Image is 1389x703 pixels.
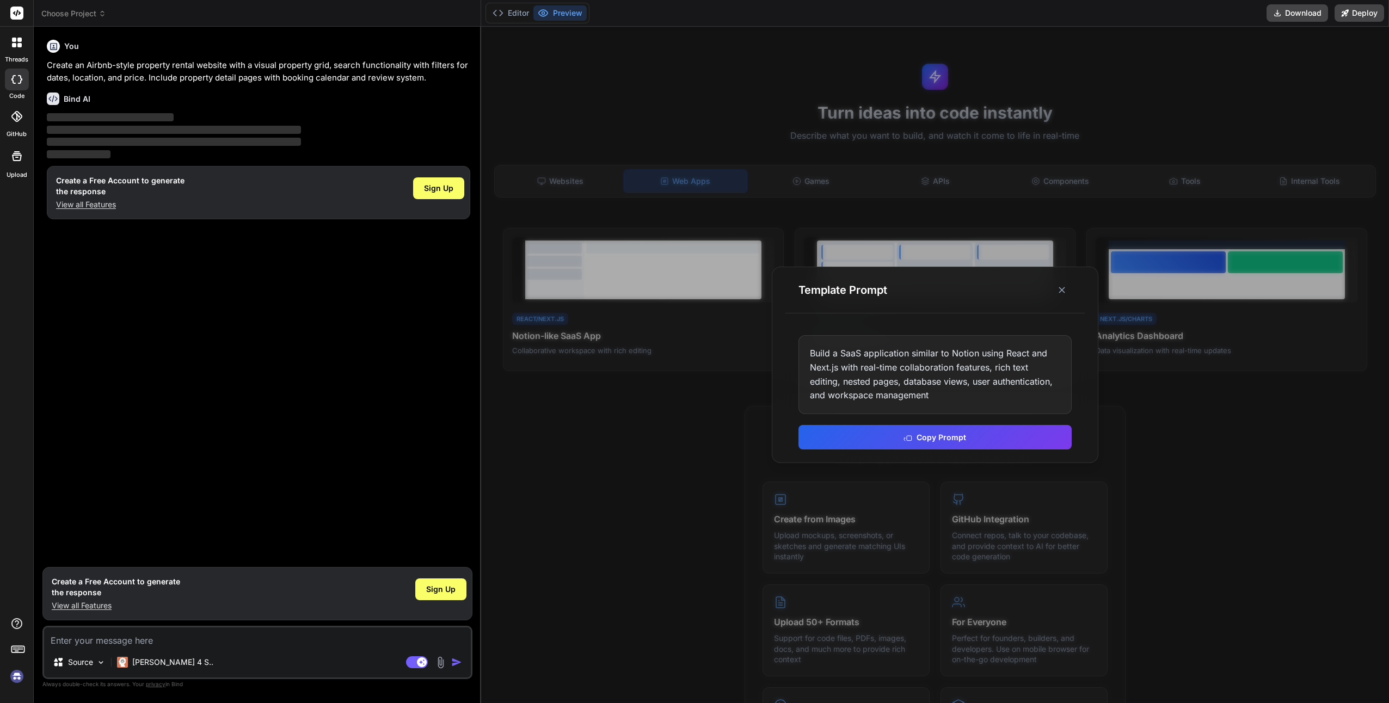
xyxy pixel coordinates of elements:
[1335,4,1384,22] button: Deploy
[434,656,447,669] img: attachment
[47,59,470,84] p: Create an Airbnb-style property rental website with a visual property grid, search functionality ...
[488,5,533,21] button: Editor
[146,681,165,687] span: privacy
[47,113,174,121] span: ‌
[9,91,24,101] label: code
[426,584,456,595] span: Sign Up
[47,150,110,158] span: ‌
[424,183,453,194] span: Sign Up
[68,657,93,668] p: Source
[41,8,106,19] span: Choose Project
[96,658,106,667] img: Pick Models
[42,679,472,689] p: Always double-check its answers. Your in Bind
[132,657,213,668] p: [PERSON_NAME] 4 S..
[64,41,79,52] h6: You
[56,199,185,210] p: View all Features
[798,425,1072,449] button: Copy Prompt
[533,5,587,21] button: Preview
[1267,4,1328,22] button: Download
[117,657,128,668] img: Claude 4 Sonnet
[7,129,27,139] label: GitHub
[8,667,26,686] img: signin
[5,55,28,64] label: threads
[56,175,185,197] h1: Create a Free Account to generate the response
[798,335,1072,414] div: Build a SaaS application similar to Notion using React and Next.js with real-time collaboration f...
[52,600,180,611] p: View all Features
[52,576,180,598] h1: Create a Free Account to generate the response
[64,94,90,104] h6: Bind AI
[451,657,462,668] img: icon
[47,138,301,146] span: ‌
[47,126,301,134] span: ‌
[798,282,887,298] h3: Template Prompt
[7,170,27,180] label: Upload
